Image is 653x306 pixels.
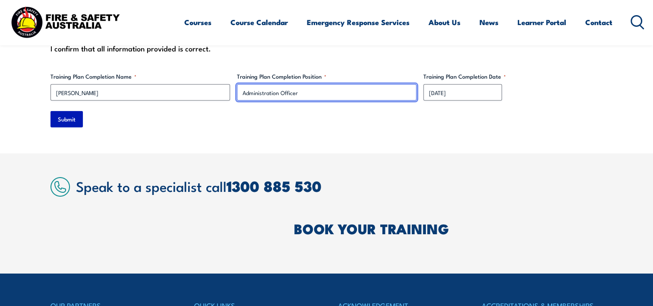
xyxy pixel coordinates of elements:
[184,11,211,34] a: Courses
[230,11,288,34] a: Course Calendar
[237,72,416,81] label: Training Plan Completion Position
[227,174,322,197] a: 1300 885 530
[76,178,603,194] h2: Speak to a specialist call
[585,11,612,34] a: Contact
[429,11,461,34] a: About Us
[50,42,603,55] div: I confirm that all information provided is correct.
[50,72,230,81] label: Training Plan Completion Name
[294,222,603,234] h2: BOOK YOUR TRAINING
[479,11,498,34] a: News
[423,84,502,101] input: dd/mm/yyyy
[517,11,566,34] a: Learner Portal
[307,11,410,34] a: Emergency Response Services
[423,72,603,81] label: Training Plan Completion Date
[50,111,83,127] input: Submit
